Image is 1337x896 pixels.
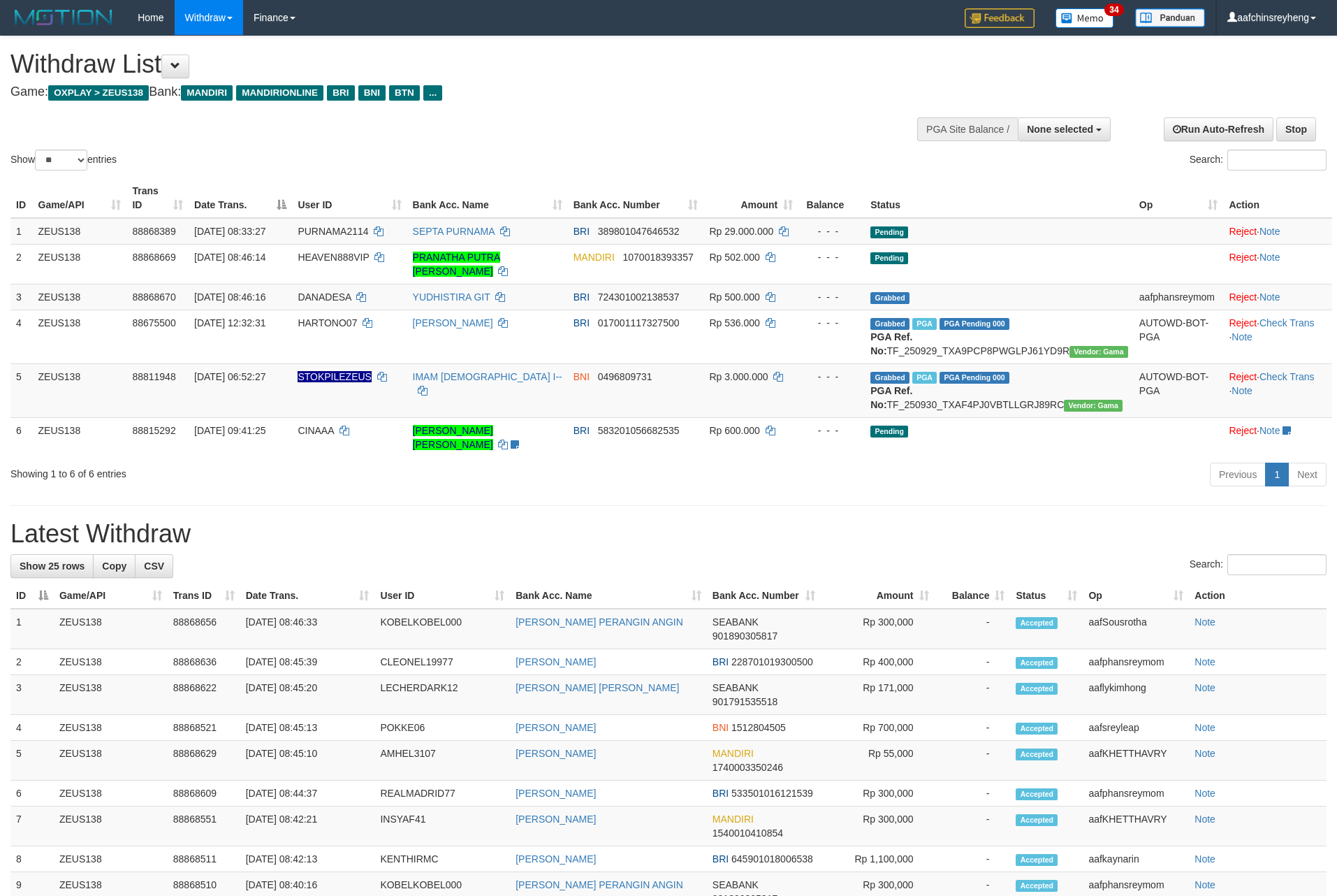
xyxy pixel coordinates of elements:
td: 6 [10,781,54,807]
span: Copy 583201056682535 to clipboard [598,425,680,436]
a: [PERSON_NAME] PERANGIN ANGIN [516,879,683,890]
a: [PERSON_NAME] [PERSON_NAME] [413,425,493,450]
span: Copy 645901018006538 to clipboard [731,853,813,865]
td: ZEUS138 [54,807,168,846]
a: Check Trans [1259,317,1315,328]
td: 8 [10,846,54,872]
span: Copy 228701019300500 to clipboard [731,656,813,667]
th: Bank Acc. Name: activate to sort column ascending [510,583,707,609]
td: - [935,675,1011,715]
td: AUTOWD-BOT-PGA [1134,363,1224,417]
span: Copy 533501016121539 to clipboard [731,788,813,799]
td: - [935,609,1011,649]
td: [DATE] 08:45:10 [240,741,375,781]
th: Balance: activate to sort column ascending [935,583,1011,609]
span: Accepted [1016,788,1058,800]
span: Marked by aafsreyleap [912,372,937,384]
td: [DATE] 08:42:13 [240,846,375,872]
td: 88868636 [168,649,240,675]
td: aaflykimhong [1083,675,1189,715]
a: [PERSON_NAME] [PERSON_NAME] [516,682,679,693]
a: Reject [1229,317,1257,328]
span: ... [423,85,442,101]
th: Bank Acc. Number: activate to sort column ascending [568,178,704,218]
th: Op: activate to sort column ascending [1134,178,1224,218]
span: BNI [573,371,590,382]
span: Accepted [1016,683,1058,695]
td: 5 [10,741,54,781]
th: Action [1189,583,1327,609]
span: 88868669 [132,252,175,263]
td: ZEUS138 [33,417,127,457]
h1: Latest Withdraw [10,520,1327,548]
a: Note [1194,853,1215,865]
span: 88868389 [132,226,175,237]
span: DANADESA [298,291,351,303]
a: Note [1194,656,1215,667]
h1: Withdraw List [10,50,877,78]
span: Rp 29.000.000 [709,226,773,237]
span: CSV [144,561,164,572]
th: Date Trans.: activate to sort column ascending [240,583,375,609]
span: SEABANK [713,682,759,693]
span: MANDIRI [713,814,754,825]
a: CSV [135,554,173,578]
td: Rp 171,000 [821,675,935,715]
td: aafkaynarin [1083,846,1189,872]
a: Note [1232,385,1252,396]
img: Feedback.jpg [965,8,1035,28]
td: ZEUS138 [33,218,127,245]
td: Rp 300,000 [821,781,935,807]
span: 88868670 [132,291,175,303]
div: - - - [804,250,859,264]
td: - [935,846,1011,872]
a: Note [1259,252,1280,263]
a: [PERSON_NAME] PERANGIN ANGIN [516,616,683,628]
td: KENTHIRMC [374,846,510,872]
span: Accepted [1016,749,1058,760]
span: Copy 0496809731 to clipboard [598,371,652,382]
span: Copy 1512804505 to clipboard [731,722,786,733]
span: 88811948 [132,371,175,382]
th: Status: activate to sort column ascending [1010,583,1083,609]
th: User ID: activate to sort column ascending [374,583,510,609]
td: 1 [10,218,33,245]
td: ZEUS138 [33,284,127,310]
td: [DATE] 08:46:33 [240,609,375,649]
a: Note [1194,879,1215,890]
b: PGA Ref. No: [870,385,912,410]
span: Rp 3.000.000 [709,371,768,382]
span: BRI [573,291,590,303]
span: [DATE] 08:33:27 [194,226,265,237]
span: BRI [713,853,729,865]
div: PGA Site Balance / [917,117,1018,141]
img: Button%20Memo.svg [1055,8,1114,28]
label: Show entries [10,150,117,171]
span: Accepted [1016,723,1058,735]
a: PRANATHA PUTRA [PERSON_NAME] [413,252,501,277]
span: Copy [102,561,126,572]
a: Note [1194,682,1215,693]
span: Rp 600.000 [709,425,759,436]
td: · [1223,218,1332,245]
div: - - - [804,290,859,304]
th: Balance [798,178,865,218]
th: Bank Acc. Name: activate to sort column ascending [407,178,568,218]
td: aafKHETTHAVRY [1083,807,1189,846]
img: panduan.png [1135,8,1205,27]
td: · · [1223,310,1332,363]
td: TF_250930_TXAF4PJ0VBTLLGRJ89RC [865,363,1134,417]
td: 5 [10,363,33,417]
select: Showentries [35,150,87,171]
td: AMHEL3107 [374,741,510,781]
span: Vendor URL: https://trx31.1velocity.biz [1069,346,1128,358]
div: - - - [804,316,859,330]
span: BRI [573,317,590,328]
span: SEABANK [713,616,759,628]
span: MANDIRI [181,85,233,101]
a: [PERSON_NAME] [516,722,596,733]
td: ZEUS138 [33,363,127,417]
a: Check Trans [1259,371,1315,382]
span: Rp 502.000 [709,252,759,263]
td: 2 [10,244,33,284]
